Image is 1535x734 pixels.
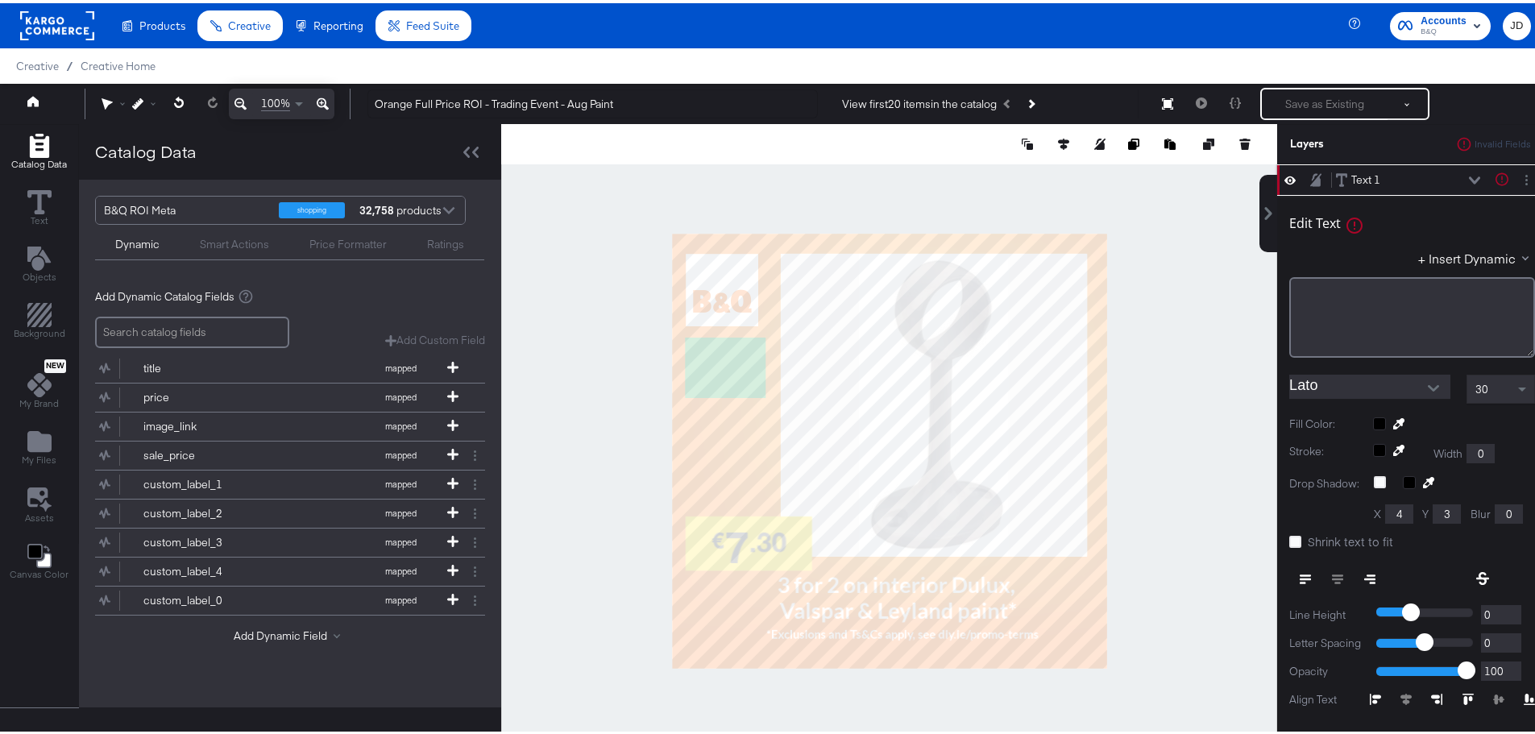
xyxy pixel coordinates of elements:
span: Products [139,16,185,29]
svg: Paste image [1164,135,1176,147]
button: JD [1503,9,1531,37]
div: title [143,358,260,373]
button: NewMy Brand [10,353,68,413]
button: pricemapped [95,380,465,408]
button: Add Text [13,239,66,285]
span: mapped [356,504,445,516]
label: Drop Shadow: [1289,473,1362,488]
span: Feed Suite [406,16,459,29]
span: / [59,56,81,69]
button: custom_label_0mapped [95,583,465,612]
button: Text 1 [1335,168,1381,185]
span: Assets [25,508,54,521]
button: Add Files [12,423,66,469]
label: Stroke: [1289,441,1361,460]
span: New [44,358,66,368]
button: custom_label_4mapped [95,554,465,583]
span: Accounts [1421,10,1467,27]
label: Opacity [1289,661,1364,676]
button: Text [18,183,61,229]
label: Letter Spacing [1289,632,1364,648]
span: JD [1509,14,1525,32]
button: custom_label_1mapped [95,467,465,496]
div: Ratings [427,234,464,249]
div: sale_price [143,445,260,460]
button: Paste image [1164,133,1180,149]
span: mapped [356,417,445,429]
span: mapped [356,591,445,603]
div: custom_label_2mapped [95,496,485,525]
div: B&Q ROI Meta [104,193,267,221]
div: custom_label_1 [143,474,260,489]
label: Align Text [1289,689,1370,704]
div: Dynamic [115,234,160,249]
button: custom_label_3mapped [95,525,465,554]
div: custom_label_4mapped [95,554,485,583]
label: Y [1422,504,1429,519]
div: custom_label_1mapped [95,467,485,496]
span: Add Dynamic Catalog Fields [95,286,234,301]
button: image_linkmapped [95,409,465,437]
button: Add Custom Field [385,330,485,345]
div: View first 20 items in the catalog [842,93,997,109]
div: Edit Text [1289,212,1341,228]
div: Text 1 [1351,169,1380,185]
span: mapped [356,562,445,574]
div: custom_label_3 [143,532,260,547]
span: Creative [228,16,271,29]
button: Add Rectangle [2,126,77,172]
button: Add Rectangle [4,297,75,342]
div: Catalog Data [95,137,197,160]
span: Background [14,324,65,337]
span: B&Q [1421,23,1467,35]
div: titlemapped [95,351,485,379]
button: Next Product [1019,86,1042,115]
span: Shrink text to fit [1308,530,1393,546]
span: Reporting [313,16,363,29]
span: mapped [356,359,445,371]
label: Width [1433,443,1462,458]
span: Canvas Color [10,565,68,578]
div: products [357,193,405,221]
button: Assets [15,479,64,526]
strong: 32,758 [357,193,396,221]
div: Smart Actions [200,234,269,249]
button: Add Dynamic Field [234,625,346,641]
div: Layers [1290,133,1454,148]
svg: Copy image [1128,135,1139,147]
div: shopping [279,199,345,215]
span: 30 [1475,379,1488,393]
input: Search catalog fields [95,313,289,345]
button: Layer Options [1518,168,1535,185]
button: AccountsB&Q [1390,9,1491,37]
span: My Files [22,450,56,463]
div: pricemapped [95,380,485,408]
div: image_link [143,416,260,431]
div: custom_label_0 [143,590,260,605]
button: + Insert Dynamic [1418,247,1535,263]
button: titlemapped [95,351,465,379]
span: Text [31,211,48,224]
div: custom_label_2 [143,503,260,518]
div: Price Formatter [309,234,387,249]
button: Copy image [1128,133,1144,149]
label: Blur [1471,504,1491,519]
a: Creative Home [81,56,156,69]
span: My Brand [19,394,59,407]
span: Objects [23,267,56,280]
span: mapped [356,388,445,400]
span: 100% [261,93,290,108]
div: price [143,387,260,402]
span: mapped [356,533,445,545]
label: X [1374,504,1381,519]
div: custom_label_3mapped [95,525,485,554]
button: Open [1421,373,1446,397]
label: Line Height [1289,604,1364,620]
div: custom_label_4 [143,561,260,576]
div: image_linkmapped [95,409,485,437]
div: sale_pricemapped [95,438,485,467]
span: mapped [356,446,445,458]
div: Invalid Fields [1474,135,1535,147]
